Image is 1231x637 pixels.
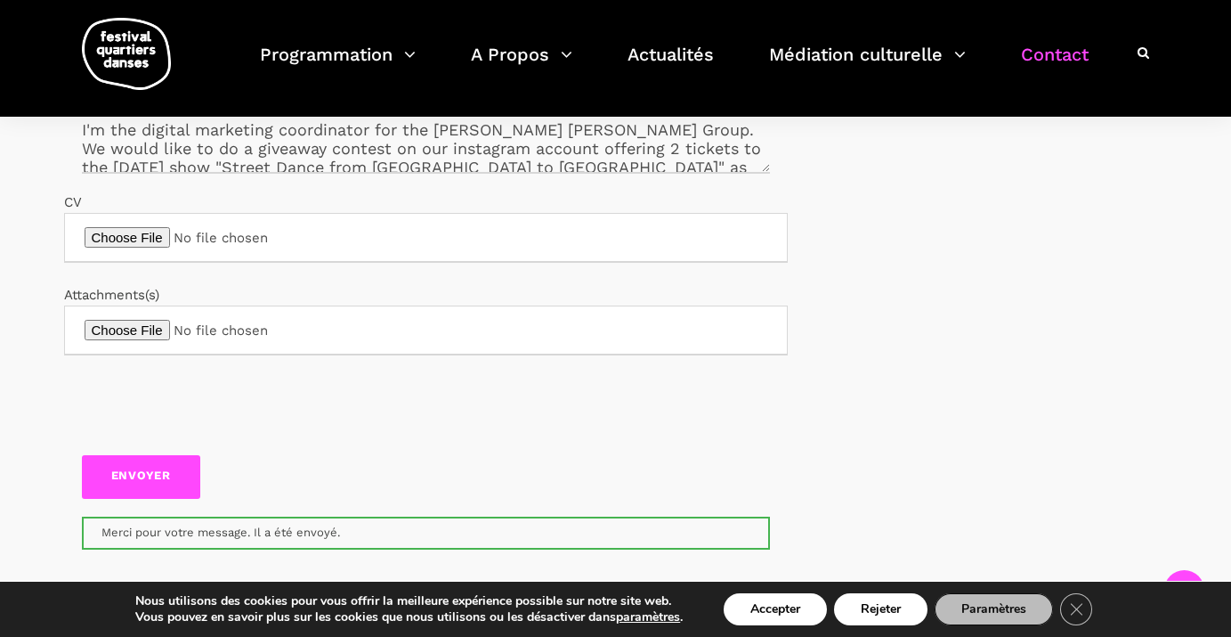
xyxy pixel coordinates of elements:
button: Accepter [724,593,827,625]
img: logo-fqd-med [82,18,171,90]
button: Paramètres [935,593,1053,625]
label: Attachments(s) [64,287,159,303]
a: Contact [1021,39,1089,92]
a: Médiation culturelle [769,39,966,92]
p: Vous pouvez en savoir plus sur les cookies que nous utilisons ou les désactiver dans . [135,609,683,625]
button: paramètres [616,609,680,625]
a: Actualités [628,39,714,92]
iframe: reCAPTCHA [82,373,352,443]
a: A Propos [471,39,572,92]
button: Rejeter [834,593,927,625]
p: Nous utilisons des cookies pour vous offrir la meilleure expérience possible sur notre site web. [135,593,683,609]
input: CV [64,213,788,263]
a: Programmation [260,39,416,92]
div: Merci pour votre message. Il a été envoyé. [82,517,770,550]
button: Close GDPR Cookie Banner [1060,593,1092,625]
input: Envoyer [82,455,201,499]
label: CV [64,194,788,263]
